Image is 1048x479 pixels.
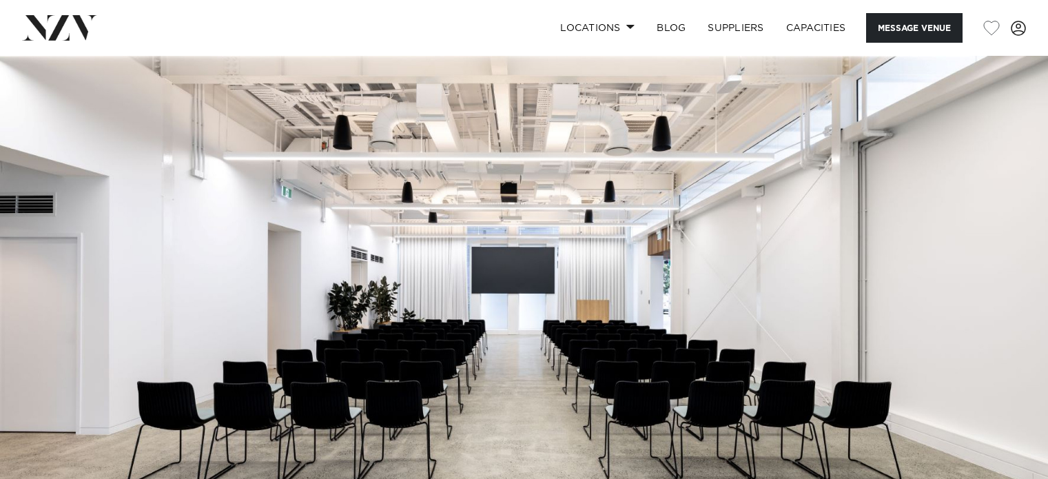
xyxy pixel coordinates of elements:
img: nzv-logo.png [22,15,97,40]
a: BLOG [646,13,697,43]
a: SUPPLIERS [697,13,774,43]
a: Capacities [775,13,857,43]
a: Locations [549,13,646,43]
button: Message Venue [866,13,963,43]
